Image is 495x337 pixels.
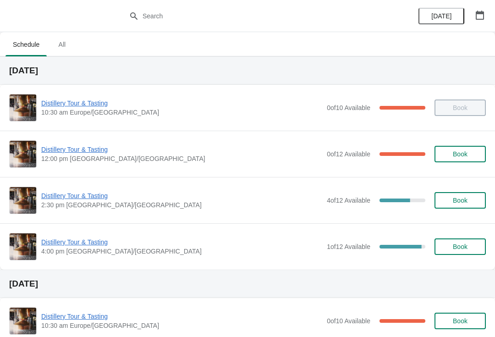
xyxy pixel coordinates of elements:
span: [DATE] [431,12,451,20]
span: Schedule [5,36,47,53]
span: Distillery Tour & Tasting [41,145,322,154]
span: 0 of 10 Available [327,104,370,111]
span: Book [453,317,467,325]
button: Book [434,146,486,162]
img: Distillery Tour & Tasting | | 12:00 pm Europe/London [10,141,36,167]
span: Book [453,243,467,250]
span: 4:00 pm [GEOGRAPHIC_DATA]/[GEOGRAPHIC_DATA] [41,247,322,256]
button: Book [434,238,486,255]
span: Book [453,150,467,158]
img: Distillery Tour & Tasting | | 2:30 pm Europe/London [10,187,36,214]
span: 0 of 10 Available [327,317,370,325]
span: Book [453,197,467,204]
span: 4 of 12 Available [327,197,370,204]
input: Search [142,8,371,24]
span: 1 of 12 Available [327,243,370,250]
h2: [DATE] [9,66,486,75]
span: All [50,36,73,53]
span: 10:30 am Europe/[GEOGRAPHIC_DATA] [41,321,322,330]
h2: [DATE] [9,279,486,288]
span: Distillery Tour & Tasting [41,238,322,247]
img: Distillery Tour & Tasting | | 10:30 am Europe/London [10,94,36,121]
span: Distillery Tour & Tasting [41,191,322,200]
span: Distillery Tour & Tasting [41,99,322,108]
button: [DATE] [418,8,464,24]
span: 12:00 pm [GEOGRAPHIC_DATA]/[GEOGRAPHIC_DATA] [41,154,322,163]
span: Distillery Tour & Tasting [41,312,322,321]
button: Book [434,313,486,329]
span: 0 of 12 Available [327,150,370,158]
button: Book [434,192,486,209]
span: 2:30 pm [GEOGRAPHIC_DATA]/[GEOGRAPHIC_DATA] [41,200,322,210]
img: Distillery Tour & Tasting | | 4:00 pm Europe/London [10,233,36,260]
img: Distillery Tour & Tasting | | 10:30 am Europe/London [10,308,36,334]
span: 10:30 am Europe/[GEOGRAPHIC_DATA] [41,108,322,117]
